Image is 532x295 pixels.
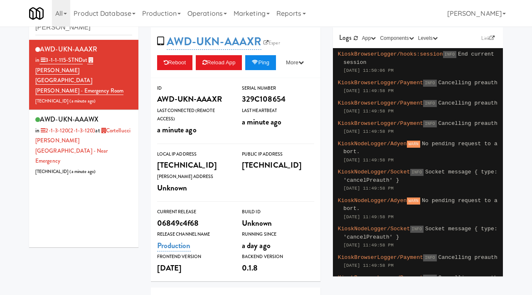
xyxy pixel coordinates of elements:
[157,208,229,216] div: Current Release
[39,56,83,64] a: 3-1-1-115-STND
[242,261,314,275] div: 0.1.8
[242,107,314,115] div: Last Heartbeat
[360,34,378,42] button: App
[157,181,229,195] div: Unknown
[338,51,443,57] span: KioskBrowserLogger/hooks:session
[338,197,407,204] span: KioskNodeLogger/Adyen
[279,55,310,70] button: More
[157,107,229,123] div: Last Connected (Remote Access)
[423,275,436,282] span: INFO
[242,216,314,230] div: Unknown
[343,215,394,219] span: [DATE] 11:49:58 PM
[157,240,191,251] a: Production
[438,120,498,127] span: Cancelling preauth
[245,55,276,70] button: Ping
[242,253,314,261] div: Backend Version
[338,120,423,127] span: KioskBrowserLogger/Payment
[35,168,96,175] span: [TECHNICAL_ID] ( )
[479,34,497,42] a: Link
[423,100,436,107] span: INFO
[343,243,394,248] span: [DATE] 11:49:58 PM
[343,88,394,93] span: [DATE] 11:49:58 PM
[423,80,436,87] span: INFO
[378,34,416,42] button: Components
[35,127,95,134] span: in
[157,124,197,135] span: a minute ago
[157,158,229,172] div: [TECHNICAL_ID]
[410,169,424,176] span: INFO
[157,216,229,230] div: 06849c4f68
[242,208,314,216] div: Build Id
[35,56,83,64] span: in
[242,158,314,172] div: [TECHNICAL_ID]
[39,127,95,134] a: 2-1-3-120(2-1-3-120)
[29,110,138,180] li: AWD-UKN-AAAWXin 2-1-3-120(2-1-3-120)at Cortellucci [PERSON_NAME][GEOGRAPHIC_DATA] - near Emergenc...
[343,169,498,183] span: Socket message { type: 'cancelPreauth' }
[343,263,394,268] span: [DATE] 11:49:58 PM
[343,158,394,163] span: [DATE] 11:49:58 PM
[338,80,423,86] span: KioskBrowserLogger/Payment
[35,20,132,35] input: Search tablets
[242,230,314,239] div: Running Since
[157,261,229,275] div: [DATE]
[29,6,44,21] img: Micromart
[438,80,498,86] span: Cancelling preauth
[339,33,351,42] span: Logs
[35,98,96,104] span: [TECHNICAL_ID] ( )
[157,84,229,93] div: ID
[40,44,97,54] span: AWD-UKN-AAAXR
[242,116,281,127] span: a minute ago
[438,254,498,261] span: Cancelling preauth
[157,253,229,261] div: Frontend Version
[338,169,410,175] span: KioskNodeLogger/Socket
[40,115,99,124] span: AWD-UKN-AAAWX
[29,40,138,110] li: AWD-UKN-AAAXRin 3-1-1-115-STNDat [PERSON_NAME][GEOGRAPHIC_DATA][PERSON_NAME] - Emergency Room[TEC...
[167,34,261,50] a: AWD-UKN-AAAXR
[343,186,394,191] span: [DATE] 11:49:58 PM
[338,275,423,281] span: KioskBrowserLogger/Payment
[196,55,242,70] button: Reload App
[343,51,494,66] span: End current session
[71,98,94,104] span: a minute ago
[242,240,271,251] span: a day ago
[407,141,420,148] span: WARN
[423,254,436,261] span: INFO
[438,100,498,106] span: Cancelling preauth
[157,173,229,181] div: [PERSON_NAME] Address
[35,56,123,95] span: at
[443,51,456,58] span: INFO
[242,84,314,93] div: Serial Number
[343,197,498,212] span: No pending request to abort.
[157,230,229,239] div: Release Channel Name
[423,120,436,127] span: INFO
[242,150,314,158] div: Public IP Address
[338,226,410,232] span: KioskNodeLogger/Socket
[343,226,498,240] span: Socket message { type: 'cancelPreauth' }
[157,55,193,70] button: Reboot
[157,92,229,106] div: AWD-UKN-AAAXR
[407,197,420,205] span: WARN
[35,56,123,95] a: [PERSON_NAME][GEOGRAPHIC_DATA][PERSON_NAME] - Emergency Room
[343,129,394,134] span: [DATE] 11:49:58 PM
[242,92,314,106] div: 329C108654
[261,39,282,47] a: Esper
[338,100,423,106] span: KioskBrowserLogger/Payment
[338,141,407,147] span: KioskNodeLogger/Adyen
[71,168,94,175] span: a minute ago
[68,127,95,134] span: (2-1-3-120)
[410,226,424,233] span: INFO
[343,109,394,114] span: [DATE] 11:49:58 PM
[157,150,229,158] div: Local IP Address
[438,275,498,281] span: Cancelling preauth
[338,254,423,261] span: KioskBrowserLogger/Payment
[343,68,394,73] span: [DATE] 11:50:06 PM
[416,34,440,42] button: Levels
[343,141,498,155] span: No pending request to abort.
